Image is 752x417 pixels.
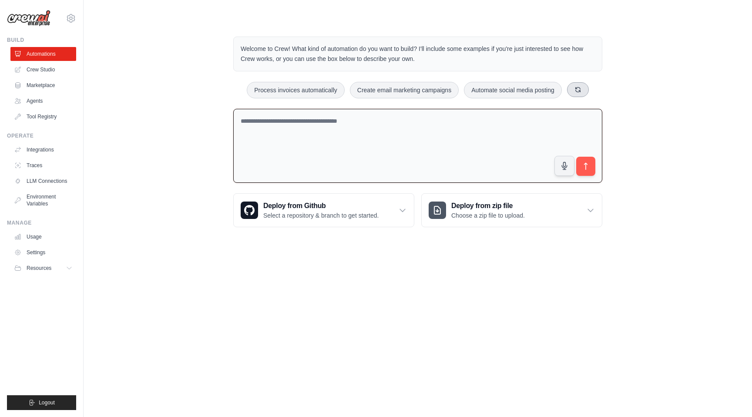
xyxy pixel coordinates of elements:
button: Automate social media posting [464,82,562,98]
a: Environment Variables [10,190,76,211]
h3: Deploy from zip file [451,201,525,211]
a: Tool Registry [10,110,76,124]
button: Create email marketing campaigns [350,82,459,98]
p: Choose a zip file to upload. [451,211,525,220]
span: Logout [39,399,55,406]
a: Marketplace [10,78,76,92]
img: Logo [7,10,50,27]
a: Agents [10,94,76,108]
p: Welcome to Crew! What kind of automation do you want to build? I'll include some examples if you'... [241,44,595,64]
div: Build [7,37,76,44]
span: Resources [27,265,51,272]
a: Automations [10,47,76,61]
a: LLM Connections [10,174,76,188]
iframe: Chat Widget [708,375,752,417]
h3: Deploy from Github [263,201,379,211]
a: Integrations [10,143,76,157]
button: Process invoices automatically [247,82,345,98]
a: Crew Studio [10,63,76,77]
p: Select a repository & branch to get started. [263,211,379,220]
a: Traces [10,158,76,172]
div: Manage [7,219,76,226]
a: Settings [10,245,76,259]
a: Usage [10,230,76,244]
button: Logout [7,395,76,410]
div: Operate [7,132,76,139]
button: Resources [10,261,76,275]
